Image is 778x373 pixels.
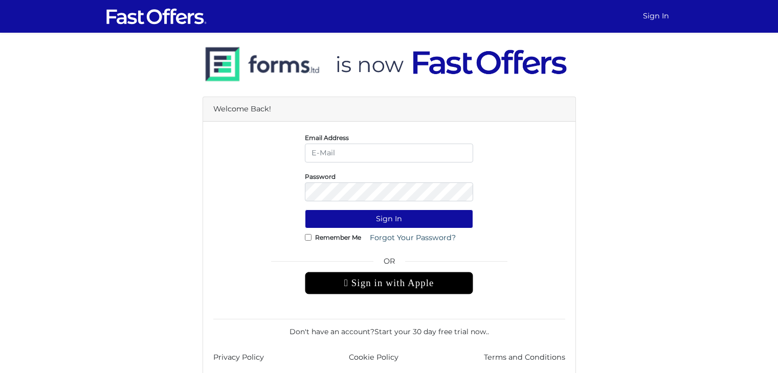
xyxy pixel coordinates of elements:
[305,255,473,272] span: OR
[305,144,473,162] input: E-Mail
[305,136,349,139] label: Email Address
[203,97,575,122] div: Welcome Back!
[639,6,673,26] a: Sign In
[315,236,361,239] label: Remember Me
[374,327,487,336] a: Start your 30 day free trial now.
[213,352,264,363] a: Privacy Policy
[213,319,565,337] div: Don't have an account? .
[349,352,398,363] a: Cookie Policy
[305,175,336,178] label: Password
[363,228,462,247] a: Forgot Your Password?
[305,209,473,228] button: Sign In
[484,352,565,363] a: Terms and Conditions
[305,272,473,294] div: Sign in with Apple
